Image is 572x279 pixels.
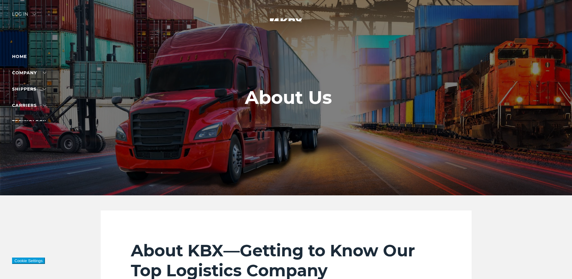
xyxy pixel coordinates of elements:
a: Home [12,54,27,59]
div: Log in [12,12,36,21]
h1: About Us [245,87,332,108]
img: arrow [33,13,36,15]
a: Company [12,70,46,75]
a: Carriers [12,103,46,108]
button: Cookie Settings [12,258,45,264]
a: SHIPPERS [12,86,46,92]
img: kbx logo [264,12,309,39]
a: Technology [12,119,46,124]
